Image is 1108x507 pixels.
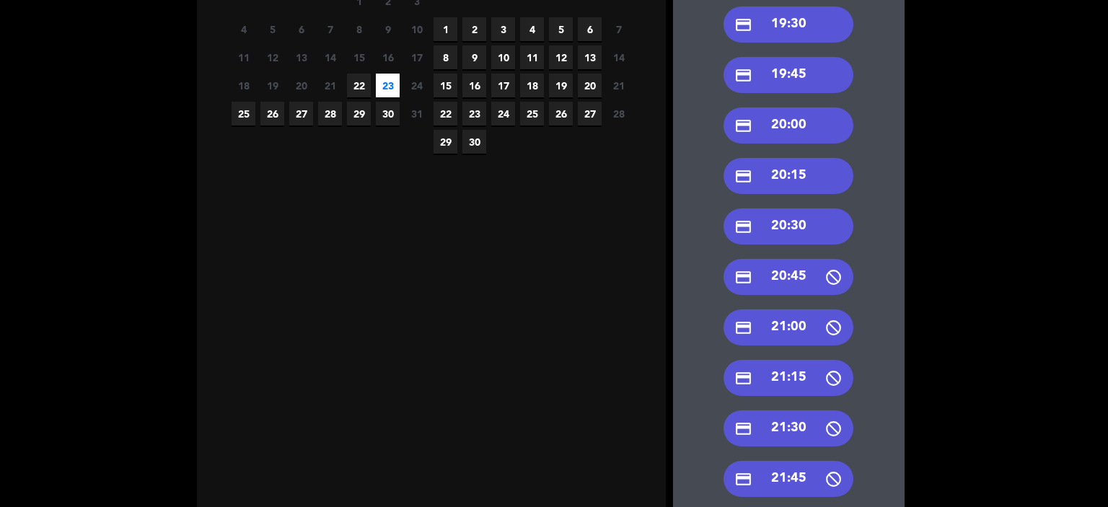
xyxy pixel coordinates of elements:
i: credit_card [734,470,752,488]
span: 31 [405,102,428,125]
i: credit_card [734,319,752,337]
div: 21:45 [724,461,853,497]
span: 15 [347,45,371,69]
span: 24 [405,74,428,97]
span: 7 [318,17,342,41]
span: 13 [578,45,602,69]
span: 13 [289,45,313,69]
span: 29 [347,102,371,125]
span: 22 [347,74,371,97]
span: 15 [434,74,457,97]
span: 1 [434,17,457,41]
div: 19:45 [724,57,853,93]
span: 10 [405,17,428,41]
span: 3 [491,17,515,41]
span: 5 [549,17,573,41]
span: 18 [232,74,255,97]
span: 16 [376,45,400,69]
span: 28 [607,102,630,125]
div: 19:30 [724,6,853,43]
span: 5 [260,17,284,41]
i: credit_card [734,117,752,135]
span: 22 [434,102,457,125]
span: 24 [491,102,515,125]
span: 11 [232,45,255,69]
span: 18 [520,74,544,97]
span: 19 [260,74,284,97]
span: 8 [347,17,371,41]
span: 17 [491,74,515,97]
span: 10 [491,45,515,69]
span: 6 [578,17,602,41]
i: credit_card [734,167,752,185]
div: 20:30 [724,208,853,244]
span: 30 [462,130,486,154]
span: 30 [376,102,400,125]
span: 12 [549,45,573,69]
span: 11 [520,45,544,69]
span: 19 [549,74,573,97]
span: 20 [578,74,602,97]
span: 4 [520,17,544,41]
span: 25 [520,102,544,125]
div: 20:00 [724,107,853,144]
span: 27 [289,102,313,125]
span: 26 [260,102,284,125]
div: 20:15 [724,158,853,194]
span: 14 [318,45,342,69]
span: 23 [462,102,486,125]
span: 12 [260,45,284,69]
div: 20:45 [724,259,853,295]
span: 21 [318,74,342,97]
span: 6 [289,17,313,41]
span: 8 [434,45,457,69]
span: 14 [607,45,630,69]
span: 20 [289,74,313,97]
span: 29 [434,130,457,154]
span: 27 [578,102,602,125]
span: 17 [405,45,428,69]
i: credit_card [734,66,752,84]
div: 21:00 [724,309,853,345]
span: 2 [462,17,486,41]
i: credit_card [734,218,752,236]
i: credit_card [734,16,752,34]
span: 4 [232,17,255,41]
span: 21 [607,74,630,97]
span: 23 [376,74,400,97]
div: 21:15 [724,360,853,396]
i: credit_card [734,268,752,286]
span: 7 [607,17,630,41]
span: 25 [232,102,255,125]
i: credit_card [734,420,752,438]
span: 9 [462,45,486,69]
div: 21:30 [724,410,853,446]
span: 26 [549,102,573,125]
i: credit_card [734,369,752,387]
span: 9 [376,17,400,41]
span: 28 [318,102,342,125]
span: 16 [462,74,486,97]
